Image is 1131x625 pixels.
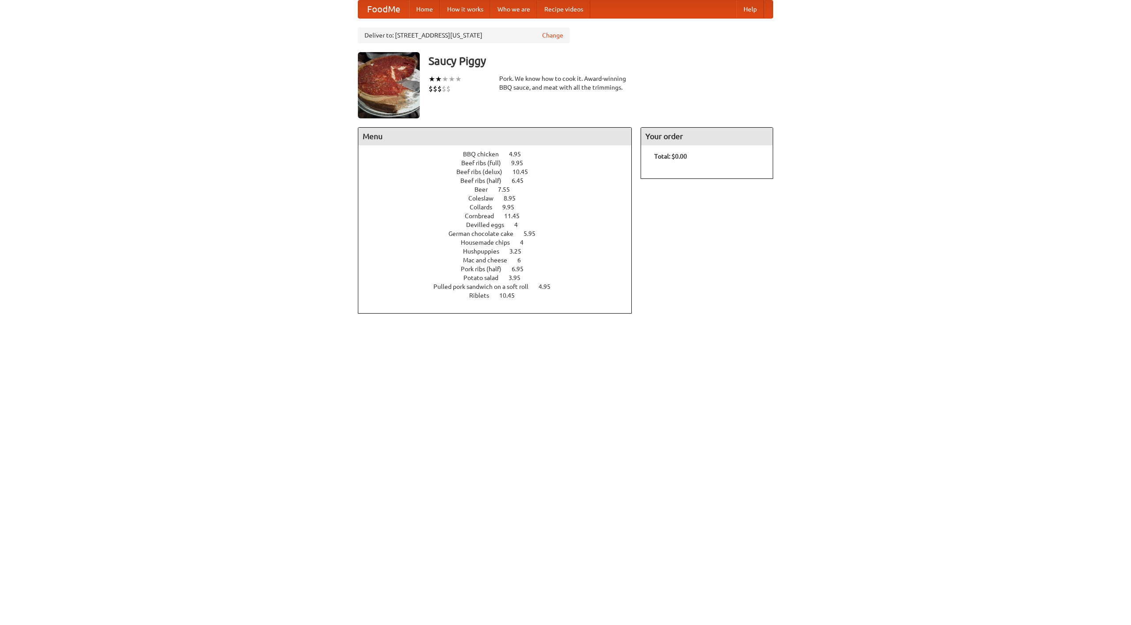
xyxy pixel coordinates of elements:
li: ★ [455,74,462,84]
a: Potato salad 3.95 [463,274,537,281]
a: Pork ribs (half) 6.95 [461,265,540,273]
span: 4 [514,221,527,228]
span: 10.45 [512,168,537,175]
li: $ [437,84,442,94]
li: ★ [448,74,455,84]
a: Change [542,31,563,40]
span: 5.95 [524,230,544,237]
span: 6.45 [512,177,532,184]
span: 6 [517,257,530,264]
span: Devilled eggs [466,221,513,228]
span: Potato salad [463,274,507,281]
a: How it works [440,0,490,18]
a: FoodMe [358,0,409,18]
span: 3.95 [509,274,529,281]
span: Beef ribs (delux) [456,168,511,175]
a: Recipe videos [537,0,590,18]
span: 9.95 [502,204,523,211]
a: BBQ chicken 4.95 [463,151,537,158]
span: 4 [520,239,532,246]
h4: Your order [641,128,773,145]
li: $ [433,84,437,94]
span: Beer [474,186,497,193]
li: ★ [429,74,435,84]
a: Beef ribs (delux) 10.45 [456,168,544,175]
li: $ [429,84,433,94]
span: Beef ribs (half) [460,177,510,184]
span: 4.95 [539,283,559,290]
a: Beef ribs (half) 6.45 [460,177,540,184]
a: Pulled pork sandwich on a soft roll 4.95 [433,283,567,290]
a: Housemade chips 4 [461,239,540,246]
span: 6.95 [512,265,532,273]
b: Total: $0.00 [654,153,687,160]
span: Pulled pork sandwich on a soft roll [433,283,537,290]
span: Mac and cheese [463,257,516,264]
span: 9.95 [511,159,532,167]
span: Collards [470,204,501,211]
span: Riblets [469,292,498,299]
span: German chocolate cake [448,230,522,237]
div: Pork. We know how to cook it. Award-winning BBQ sauce, and meat with all the trimmings. [499,74,632,92]
a: Home [409,0,440,18]
a: Cornbread 11.45 [465,212,536,220]
span: 4.95 [509,151,530,158]
span: 8.95 [504,195,524,202]
li: ★ [435,74,442,84]
span: Cornbread [465,212,503,220]
a: Who we are [490,0,537,18]
a: Beer 7.55 [474,186,526,193]
span: 3.25 [509,248,530,255]
a: Coleslaw 8.95 [468,195,532,202]
li: $ [446,84,451,94]
div: Deliver to: [STREET_ADDRESS][US_STATE] [358,27,570,43]
span: BBQ chicken [463,151,508,158]
a: Hushpuppies 3.25 [463,248,538,255]
a: Riblets 10.45 [469,292,531,299]
a: Beef ribs (full) 9.95 [461,159,539,167]
h4: Menu [358,128,631,145]
span: Housemade chips [461,239,519,246]
a: Devilled eggs 4 [466,221,534,228]
a: German chocolate cake 5.95 [448,230,552,237]
span: Hushpuppies [463,248,508,255]
span: Coleslaw [468,195,502,202]
span: Beef ribs (full) [461,159,510,167]
span: 11.45 [504,212,528,220]
span: 7.55 [498,186,519,193]
span: Pork ribs (half) [461,265,510,273]
a: Collards 9.95 [470,204,531,211]
a: Mac and cheese 6 [463,257,537,264]
a: Help [736,0,764,18]
li: $ [442,84,446,94]
li: ★ [442,74,448,84]
h3: Saucy Piggy [429,52,773,70]
span: 10.45 [499,292,524,299]
img: angular.jpg [358,52,420,118]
